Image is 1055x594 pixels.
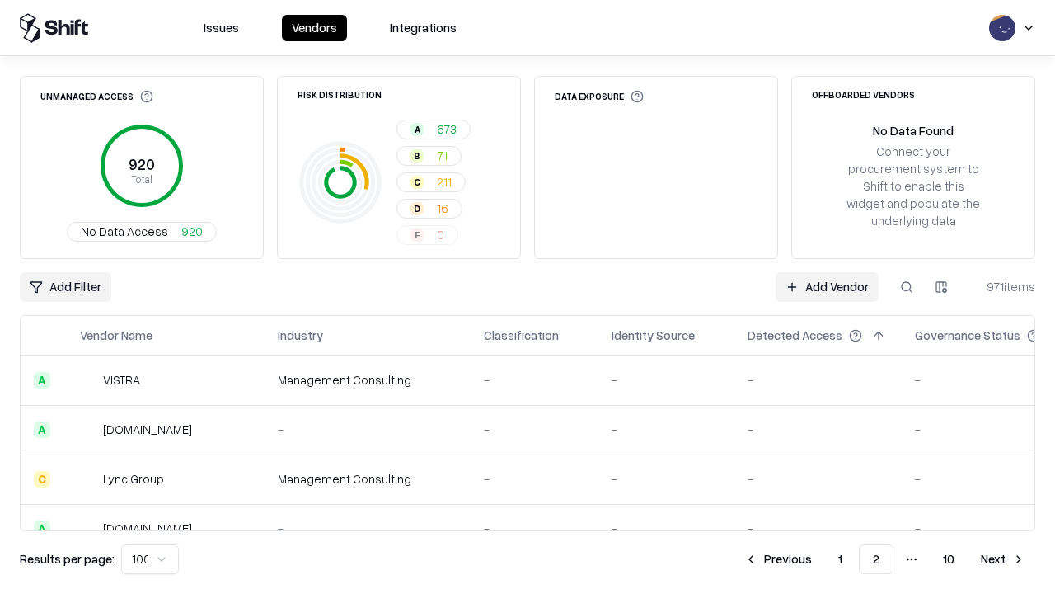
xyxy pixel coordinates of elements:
div: Lync Group [103,470,164,488]
div: [DOMAIN_NAME] [103,520,192,537]
img: Lync Group [80,471,96,488]
button: Previous [734,544,822,574]
div: D [410,202,424,215]
div: - [612,421,721,438]
div: C [410,176,424,189]
button: Issues [194,15,249,41]
button: 2 [859,544,893,574]
img: VISTRA [80,372,96,389]
button: Next [971,544,1035,574]
div: - [278,421,457,438]
div: No Data Found [873,122,954,139]
button: D16 [396,199,462,219]
div: - [484,520,585,537]
div: - [484,470,585,488]
div: - [278,520,457,537]
nav: pagination [734,544,1035,574]
span: 16 [437,200,448,217]
tspan: 920 [129,155,155,173]
button: Integrations [380,15,467,41]
button: B71 [396,146,462,166]
div: C [34,471,50,488]
tspan: Total [131,172,152,186]
div: A [34,372,50,389]
button: Vendors [282,15,347,41]
div: Risk Distribution [298,90,382,99]
img: theiet.org [80,422,96,438]
span: 920 [181,223,203,240]
div: - [748,371,889,389]
div: - [484,421,585,438]
span: 211 [437,173,452,191]
div: Management Consulting [278,371,457,389]
span: 71 [437,147,448,164]
div: Identity Source [612,327,695,344]
button: 10 [930,544,968,574]
div: - [612,470,721,488]
div: VISTRA [103,371,140,389]
div: Vendor Name [80,327,152,344]
div: A [410,123,424,136]
div: A [34,521,50,537]
button: A673 [396,120,471,139]
a: Add Vendor [776,272,879,302]
p: Results per page: [20,550,115,568]
div: A [34,422,50,438]
div: - [748,421,889,438]
button: No Data Access920 [67,222,217,242]
div: Connect your procurement system to Shift to enable this widget and populate the underlying data [845,143,982,230]
div: Offboarded Vendors [812,90,915,99]
div: - [612,371,721,389]
div: - [748,520,889,537]
div: Unmanaged Access [40,90,153,103]
div: Governance Status [915,327,1020,344]
div: Management Consulting [278,470,457,488]
div: - [748,470,889,488]
div: 971 items [969,278,1035,295]
div: Data Exposure [555,90,644,103]
div: Industry [278,327,323,344]
div: B [410,149,424,163]
span: 673 [437,120,457,138]
div: [DOMAIN_NAME] [103,421,192,438]
button: 1 [825,544,856,574]
button: C211 [396,172,466,192]
div: - [612,520,721,537]
span: No Data Access [81,223,168,240]
div: Classification [484,327,559,344]
div: Detected Access [748,327,842,344]
button: Add Filter [20,272,111,302]
div: - [484,371,585,389]
img: kadeemarentals.com [80,521,96,537]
